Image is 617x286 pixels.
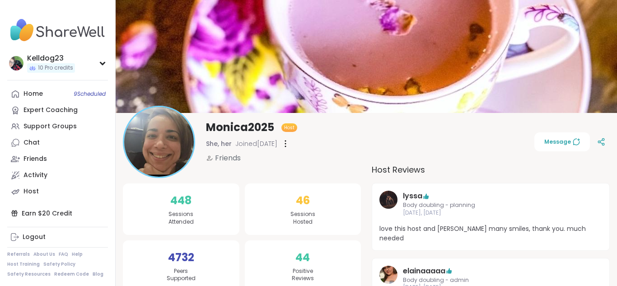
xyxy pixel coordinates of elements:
div: Expert Coaching [23,106,78,115]
a: lyssa [379,191,397,217]
div: Activity [23,171,47,180]
div: Kelldog23 [27,53,75,63]
div: Chat [23,138,40,147]
span: Body doubling - planning [403,202,579,209]
span: 10 Pro credits [38,64,73,72]
a: FAQ [59,251,68,258]
span: Host [284,124,294,131]
span: 4732 [168,249,194,266]
div: Support Groups [23,122,77,131]
a: Expert Coaching [7,102,108,118]
a: Friends [7,151,108,167]
span: Monica2025 [206,120,274,135]
img: lyssa [379,191,397,209]
div: Host [23,187,39,196]
div: Earn $20 Credit [7,205,108,221]
a: elainaaaaa [403,266,445,277]
img: ShareWell Nav Logo [7,14,108,46]
span: Sessions Attended [168,211,194,226]
img: Monica2025 [124,107,194,177]
a: Safety Policy [43,261,75,267]
span: Sessions Hosted [290,211,315,226]
span: Friends [215,153,241,164]
span: [DATE], [DATE] [403,209,579,217]
span: She, her [206,139,232,148]
a: Help [72,251,83,258]
a: Home9Scheduled [7,86,108,102]
span: Message [544,138,580,146]
span: 448 [170,192,192,209]
a: Host [7,183,108,200]
a: Support Groups [7,118,108,135]
div: Friends [23,155,47,164]
a: Redeem Code [54,271,89,277]
img: Kelldog23 [9,56,23,70]
a: Logout [7,229,108,245]
span: Body doubling - admin [403,277,579,284]
span: 9 Scheduled [74,90,106,98]
img: elainaaaaa [379,266,397,284]
div: Home [23,89,43,98]
span: 44 [295,249,310,266]
div: Logout [23,233,46,242]
span: 46 [296,192,310,209]
a: Blog [93,271,103,277]
span: love this host and [PERSON_NAME] many smiles, thank you. much needed [379,224,602,243]
span: Positive Reviews [292,267,314,283]
a: Chat [7,135,108,151]
span: Peers Supported [167,267,196,283]
a: Referrals [7,251,30,258]
a: lyssa [403,191,422,202]
a: Activity [7,167,108,183]
a: Safety Resources [7,271,51,277]
button: Message [534,132,590,151]
a: About Us [33,251,55,258]
span: Joined [DATE] [235,139,277,148]
a: Host Training [7,261,40,267]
